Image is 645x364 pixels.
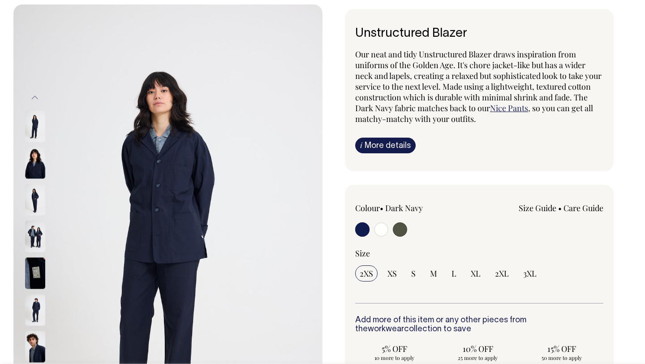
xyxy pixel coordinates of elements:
a: iMore details [355,138,416,153]
span: M [430,268,437,279]
input: L [447,265,461,282]
span: XS [387,268,397,279]
span: 2XS [360,268,373,279]
input: 2XL [490,265,513,282]
span: i [360,140,362,150]
span: • [380,203,383,213]
span: S [411,268,416,279]
span: 50 more to apply [527,354,596,361]
input: M [426,265,442,282]
span: 3XL [523,268,537,279]
img: dark-navy [25,295,45,326]
a: Care Guide [563,203,603,213]
span: 5% OFF [360,343,429,354]
h6: Add more of this item or any other pieces from the collection to save [355,316,603,334]
a: Size Guide [519,203,556,213]
input: XL [466,265,485,282]
span: 10 more to apply [360,354,429,361]
input: XS [383,265,401,282]
span: , so you can get all matchy-matchy with your outfits. [355,103,593,124]
span: XL [471,268,481,279]
a: Nice Pants [490,103,528,113]
span: Our neat and tidy Unstructured Blazer draws inspiration from uniforms of the Golden Age. It's cho... [355,49,602,113]
span: 25 more to apply [443,354,513,361]
span: 10% OFF [443,343,513,354]
h1: Unstructured Blazer [355,27,603,41]
button: Previous [28,88,42,108]
div: Size [355,248,603,259]
img: dark-navy [25,111,45,142]
input: 15% OFF 50 more to apply [522,341,601,364]
div: Colour [355,203,455,213]
label: Dark Navy [385,203,423,213]
input: 3XL [519,265,541,282]
img: dark-navy [25,147,45,179]
img: dark-navy [25,184,45,216]
input: 10% OFF 25 more to apply [439,341,517,364]
input: 5% OFF 10 more to apply [355,341,434,364]
span: 2XL [495,268,509,279]
img: dark-navy [25,331,45,363]
input: S [407,265,420,282]
a: workwear [368,325,404,333]
img: dark-navy [25,221,45,252]
span: 15% OFF [527,343,596,354]
span: • [558,203,562,213]
img: dark-navy [25,258,45,289]
span: L [451,268,456,279]
input: 2XS [355,265,378,282]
